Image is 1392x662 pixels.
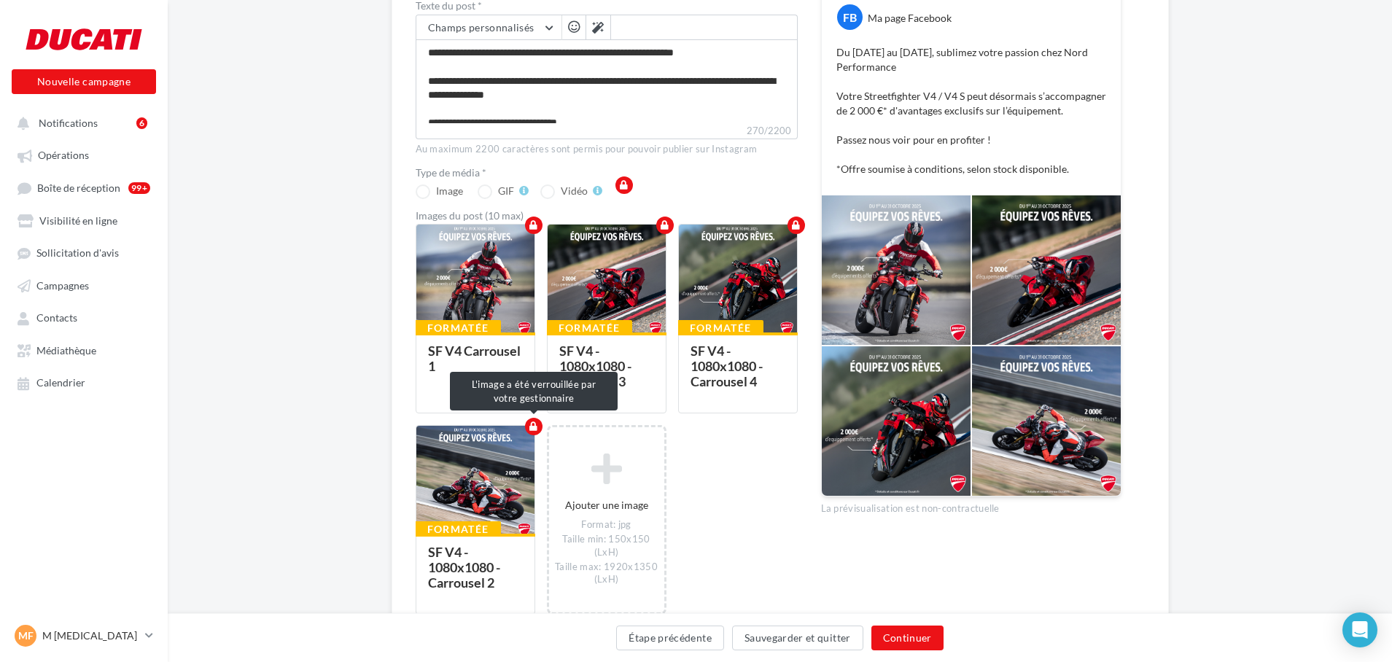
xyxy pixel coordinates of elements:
[9,141,159,168] a: Opérations
[136,117,147,129] div: 6
[821,496,1121,515] div: La prévisualisation est non-contractuelle
[559,343,631,389] div: SF V4 - 1080x1080 - Carrousel 3
[39,117,98,129] span: Notifications
[678,320,763,336] div: Formatée
[416,168,798,178] label: Type de média *
[416,211,798,221] div: Images du post (10 max)
[36,312,77,324] span: Contacts
[871,626,944,650] button: Continuer
[428,21,534,34] span: Champs personnalisés
[12,69,156,94] button: Nouvelle campagne
[9,304,159,330] a: Contacts
[18,628,34,643] span: MF
[416,123,798,139] label: 270/2200
[9,272,159,298] a: Campagnes
[868,11,952,26] div: Ma page Facebook
[416,15,561,40] button: Champs personnalisés
[691,343,763,389] div: SF V4 - 1080x1080 - Carrousel 4
[39,214,117,227] span: Visibilité en ligne
[36,279,89,292] span: Campagnes
[9,207,159,233] a: Visibilité en ligne
[836,45,1106,176] p: Du [DATE] au [DATE], sublimez votre passion chez Nord Performance Votre Streetfighter V4 / V4 S p...
[37,182,120,194] span: Boîte de réception
[428,544,500,591] div: SF V4 - 1080x1080 - Carrousel 2
[428,343,521,374] div: SF V4 Carrousel 1
[416,521,501,537] div: Formatée
[416,143,798,156] div: Au maximum 2200 caractères sont permis pour pouvoir publier sur Instagram
[9,239,159,265] a: Sollicitation d'avis
[128,182,150,194] div: 99+
[36,247,119,260] span: Sollicitation d'avis
[9,337,159,363] a: Médiathèque
[36,377,85,389] span: Calendrier
[416,1,798,11] label: Texte du post *
[450,372,618,410] div: L'image a été verrouillée par votre gestionnaire
[732,626,863,650] button: Sauvegarder et quitter
[38,149,89,162] span: Opérations
[36,344,96,357] span: Médiathèque
[9,109,153,136] button: Notifications 6
[9,369,159,395] a: Calendrier
[12,622,156,650] a: MF M [MEDICAL_DATA]
[837,4,863,30] div: FB
[547,320,632,336] div: Formatée
[42,628,139,643] p: M [MEDICAL_DATA]
[616,626,724,650] button: Étape précédente
[416,320,501,336] div: Formatée
[9,174,159,201] a: Boîte de réception99+
[1342,612,1377,647] div: Open Intercom Messenger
